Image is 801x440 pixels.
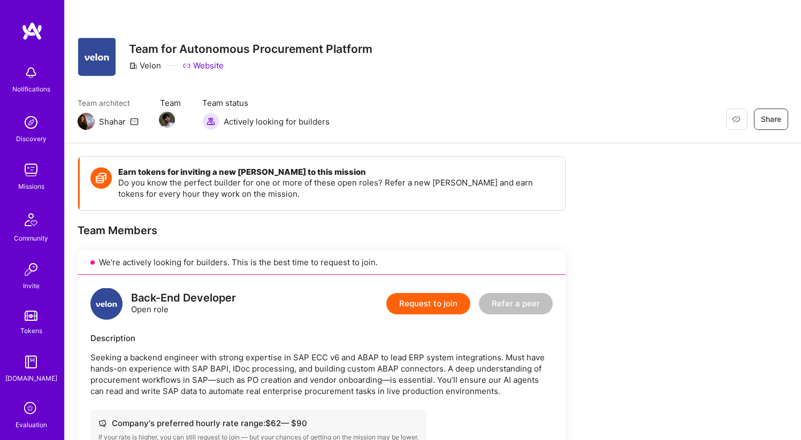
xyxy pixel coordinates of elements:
div: Back-End Developer [131,292,236,304]
div: Evaluation [16,419,47,430]
div: Open role [131,292,236,315]
img: Invite [20,259,42,280]
a: Team Member Avatar [160,111,174,129]
img: Team Architect [78,113,95,130]
i: icon SelectionTeam [21,399,41,419]
img: Team Member Avatar [159,112,175,128]
button: Refer a peer [479,293,553,314]
span: Team architect [78,97,139,109]
div: Company's preferred hourly rate range: $ 62 — $ 90 [98,418,418,429]
p: Seeking a backend engineer with strong expertise in SAP ECC v6 and ABAP to lead ERP system integr... [90,352,553,397]
img: logo [21,21,43,41]
img: logo [90,288,123,320]
img: Community [18,207,44,233]
span: Actively looking for builders [224,116,330,127]
a: Website [182,60,224,71]
div: Notifications [12,83,50,95]
img: teamwork [20,159,42,181]
button: Share [754,109,788,130]
div: Team Members [78,223,566,237]
i: icon Cash [98,419,106,427]
div: Discovery [16,133,47,144]
img: tokens [25,311,37,321]
div: Tokens [20,325,42,336]
img: Token icon [90,167,112,189]
h4: Earn tokens for inviting a new [PERSON_NAME] to this mission [118,167,554,177]
img: guide book [20,351,42,373]
i: icon CompanyGray [129,61,138,70]
div: Velon [129,60,161,71]
span: Team [160,97,181,109]
span: Team status [202,97,330,109]
img: Company Logo [78,37,116,76]
img: discovery [20,112,42,133]
i: icon Mail [130,117,139,126]
img: Actively looking for builders [202,113,219,130]
div: Description [90,333,553,344]
button: Request to join [386,293,470,314]
img: bell [20,62,42,83]
p: Do you know the perfect builder for one or more of these open roles? Refer a new [PERSON_NAME] an... [118,177,554,199]
div: Invite [23,280,40,291]
i: icon EyeClosed [732,115,741,123]
div: Community [14,233,48,244]
div: Missions [18,181,44,192]
h3: Team for Autonomous Procurement Platform [129,42,372,56]
span: Share [761,114,781,125]
div: [DOMAIN_NAME] [5,373,57,384]
div: We’re actively looking for builders. This is the best time to request to join. [78,250,566,275]
div: Shahar [99,116,126,127]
